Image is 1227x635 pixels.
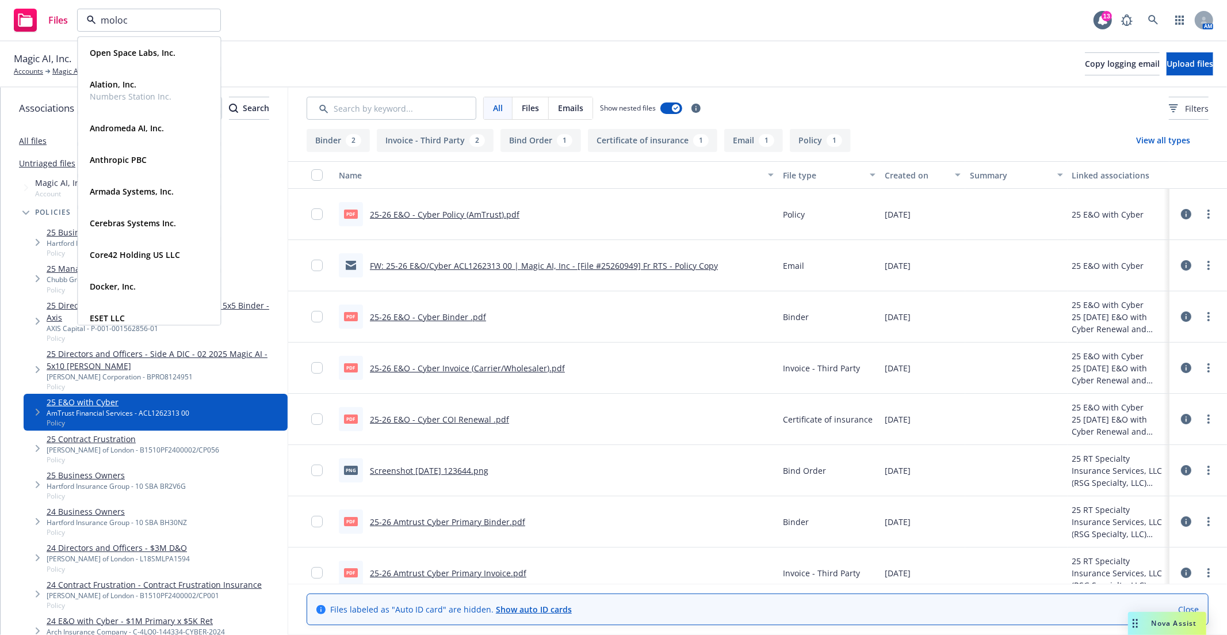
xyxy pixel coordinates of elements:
[1072,260,1144,272] div: 25 E&O with Cyber
[1168,9,1191,32] a: Switch app
[47,324,283,333] div: AXIS Capital - P-001-001562856-01
[885,169,948,181] div: Created on
[370,363,565,374] a: 25-26 E&O - Cyber Invoice (Carrier/Wholesaler).pdf
[790,129,851,152] button: Policy
[1072,169,1165,181] div: Linked associations
[19,135,47,146] a: All files
[885,465,911,477] span: [DATE]
[47,579,262,591] a: 24 Contract Frustration - Contract Frustration Insurance
[47,455,219,465] span: Policy
[1072,362,1165,386] div: 25 [DATE] E&O with Cyber Renewal and BOP cancel/rewrite, Contract Frustration
[330,603,572,615] span: Files labeled as "Auto ID card" are hidden.
[47,299,283,324] a: 25 Directors and Officers - 01 2025 Magic AI - 5x5 Binder - Axis
[47,238,182,248] div: Hartford Insurance Group - 57 SBA BT0ZYJ
[557,134,572,147] div: 1
[1167,58,1213,69] span: Upload files
[47,408,189,418] div: AmTrust Financial Services - ACL1262313 00
[783,567,860,579] span: Invoice - Third Party
[370,568,526,579] a: 25-26 Amtrust Cyber Primary Invoice.pdf
[1202,361,1215,375] a: more
[783,260,804,272] span: Email
[35,189,86,199] span: Account
[47,348,283,372] a: 25 Directors and Officers - Side A DIC - 02 2025 Magic AI - 5x10 [PERSON_NAME]
[47,248,182,258] span: Policy
[229,97,269,119] div: Search
[1072,311,1165,335] div: 25 [DATE] E&O with Cyber Renewal and BOP cancel/rewrite, Contract Frustration
[469,134,485,147] div: 2
[229,97,269,120] button: SearchSearch
[47,445,219,455] div: [PERSON_NAME] of London - B1510PF2400002/CP056
[1202,310,1215,324] a: more
[783,169,863,181] div: File type
[311,260,323,271] input: Toggle Row Selected
[311,567,323,579] input: Toggle Row Selected
[47,433,219,445] a: 25 Contract Frustration
[14,66,43,77] a: Accounts
[1169,97,1209,120] button: Filters
[885,260,911,272] span: [DATE]
[47,518,187,527] div: Hartford Insurance Group - 10 SBA BH30NZ
[783,516,809,528] span: Binder
[311,311,323,322] input: Toggle Row Selected
[724,129,783,152] button: Email
[1068,161,1169,189] button: Linked associations
[1072,413,1165,438] div: 25 [DATE] E&O with Cyber Renewal and BOP cancel/rewrite, Contract Frustration
[35,177,86,189] span: Magic AI, Inc.
[1202,566,1215,580] a: more
[344,312,358,321] span: pdf
[1142,9,1165,32] a: Search
[885,208,911,220] span: [DATE]
[311,169,323,181] input: Select all
[885,362,911,374] span: [DATE]
[1178,603,1199,615] a: Close
[1072,555,1165,591] div: 25 RT Specialty Insurance Services, LLC (RSG Specialty, LLC)
[334,161,778,189] button: Name
[339,169,761,181] div: Name
[885,311,911,323] span: [DATE]
[1152,618,1197,628] span: Nova Assist
[370,209,519,220] a: 25-26 E&O - Cyber Policy (AmTrust).pdf
[47,382,283,391] span: Policy
[1072,208,1144,220] div: 25 E&O with Cyber
[344,568,358,577] span: pdf
[90,218,176,229] strong: Cerebras Systems Inc.
[1202,515,1215,528] a: more
[344,363,358,372] span: pdf
[783,208,805,220] span: Policy
[90,90,171,102] span: Numbers Station Inc.
[1202,463,1215,477] a: more
[778,161,880,189] button: File type
[1185,102,1209,115] span: Filters
[19,101,74,116] span: Associations
[370,465,488,476] a: Screenshot [DATE] 123644.png
[558,102,583,114] span: Emails
[47,418,189,428] span: Policy
[970,169,1050,181] div: Summary
[47,527,187,537] span: Policy
[90,47,175,58] strong: Open Space Labs, Inc.
[783,465,826,477] span: Bind Order
[47,505,187,518] a: 24 Business Owners
[52,66,94,77] a: Magic AI, Inc.
[90,313,125,324] strong: ESET LLC
[377,129,494,152] button: Invoice - Third Party
[344,466,358,474] span: png
[90,154,147,165] strong: Anthropic PBC
[827,134,842,147] div: 1
[588,129,717,152] button: Certificate of insurance
[496,604,572,615] a: Show auto ID cards
[370,414,509,425] a: 25-26 E&O - Cyber COI Renewal .pdf
[1072,504,1165,540] div: 25 RT Specialty Insurance Services, LLC (RSG Specialty, LLC)
[47,469,186,481] a: 25 Business Owners
[47,285,181,295] span: Policy
[47,481,186,491] div: Hartford Insurance Group - 10 SBA BR2V6G
[885,516,911,528] span: [DATE]
[1202,207,1215,221] a: more
[19,157,75,169] a: Untriaged files
[47,554,190,564] div: [PERSON_NAME] of London - L18SMLPA1594
[47,372,283,382] div: [PERSON_NAME] Corporation - BPRO8124951
[880,161,965,189] button: Created on
[47,615,225,627] a: 24 E&O with Cyber - $1M Primary x $5K Ret
[370,516,525,527] a: 25-26 Amtrust Cyber Primary Binder.pdf
[90,281,136,292] strong: Docker, Inc.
